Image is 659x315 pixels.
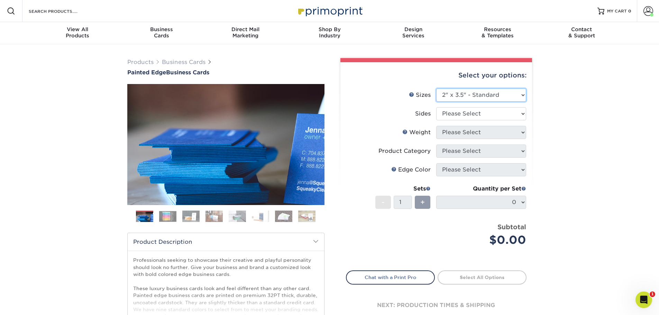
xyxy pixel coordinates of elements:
span: 0 [628,9,631,13]
a: View AllProducts [36,22,120,44]
div: Weight [402,128,431,137]
img: Business Cards 07 [275,210,292,222]
div: Marketing [203,26,287,39]
div: Sets [375,185,431,193]
img: Business Cards 02 [159,211,176,222]
img: Business Cards 04 [205,210,223,222]
iframe: Intercom live chat [635,291,652,308]
span: - [382,197,385,207]
a: Business Cards [162,59,205,65]
div: $0.00 [441,232,526,248]
a: BusinessCards [119,22,203,44]
a: DesignServices [372,22,456,44]
img: Business Cards 01 [136,208,153,225]
div: Quantity per Set [436,185,526,193]
div: Cards [119,26,203,39]
strong: Subtotal [497,223,526,231]
a: Painted EdgeBusiness Cards [127,69,324,76]
div: Product Category [378,147,431,155]
span: Resources [456,26,540,33]
div: Edge Color [391,166,431,174]
span: 1 [650,291,655,297]
a: Select All Options [438,270,527,284]
a: Resources& Templates [456,22,540,44]
h1: Business Cards [127,69,324,76]
span: MY CART [607,8,627,14]
h2: Product Description [128,233,324,251]
span: Shop By [287,26,372,33]
span: Direct Mail [203,26,287,33]
img: Painted Edge 01 [127,46,324,243]
span: Contact [540,26,624,33]
img: Business Cards 03 [182,210,200,222]
div: & Support [540,26,624,39]
img: Business Cards 05 [229,210,246,222]
img: Business Cards 08 [298,210,315,222]
a: Chat with a Print Pro [346,270,435,284]
div: Sides [415,110,431,118]
a: Products [127,59,154,65]
div: Select your options: [346,62,527,89]
span: View All [36,26,120,33]
div: & Templates [456,26,540,39]
div: Products [36,26,120,39]
div: Services [372,26,456,39]
a: Shop ByIndustry [287,22,372,44]
span: Business [119,26,203,33]
div: Sizes [409,91,431,99]
a: Direct MailMarketing [203,22,287,44]
span: + [420,197,425,207]
span: Design [372,26,456,33]
img: Business Cards 06 [252,210,269,222]
a: Contact& Support [540,22,624,44]
span: Painted Edge [127,69,166,76]
div: Industry [287,26,372,39]
input: SEARCH PRODUCTS..... [28,7,95,15]
img: Primoprint [295,3,364,18]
